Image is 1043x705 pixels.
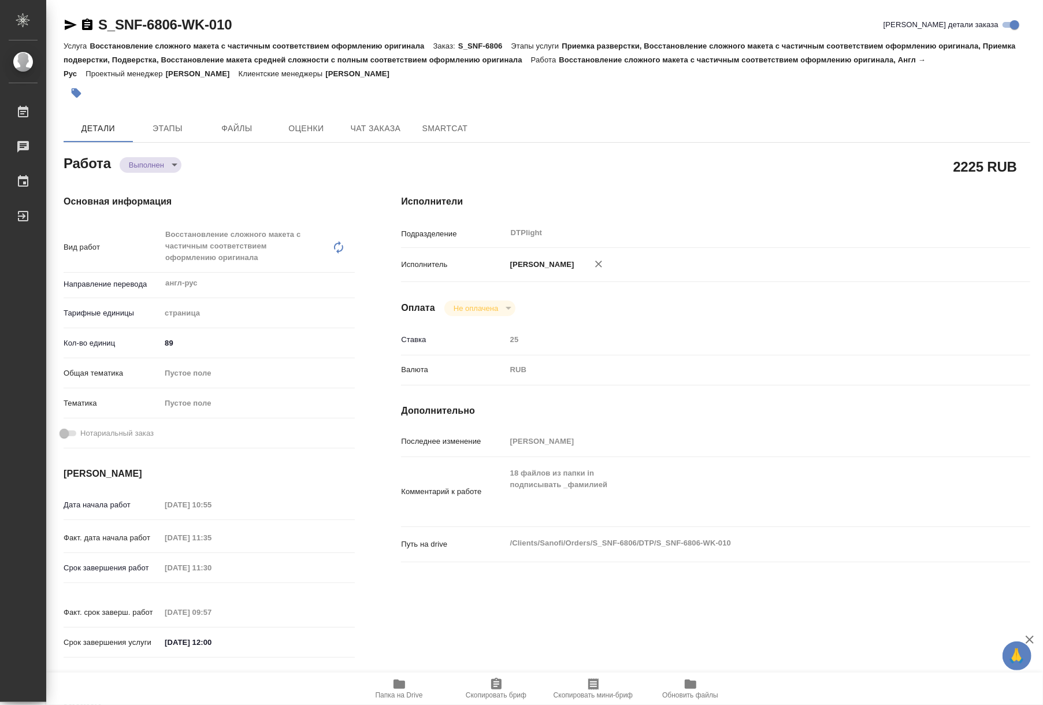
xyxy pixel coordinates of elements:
p: Кол-во единиц [64,337,161,349]
p: Путь на drive [401,539,506,550]
input: Пустое поле [506,331,978,348]
p: Работа [531,55,559,64]
textarea: /Clients/Sanofi/Orders/S_SNF-6806/DTP/S_SNF-6806-WK-010 [506,533,978,553]
p: [PERSON_NAME] [325,69,398,78]
input: Пустое поле [161,604,262,621]
button: Скопировать мини-бриф [545,673,642,705]
p: Исполнитель [401,259,506,270]
p: Тематика [64,398,161,409]
input: Пустое поле [161,496,262,513]
p: [PERSON_NAME] [506,259,574,270]
p: Услуга [64,42,90,50]
span: Детали [70,121,126,136]
div: Пустое поле [165,398,341,409]
p: Ставка [401,334,506,346]
p: Клиентские менеджеры [239,69,326,78]
h2: Работа [64,152,111,173]
button: Скопировать ссылку для ЯМессенджера [64,18,77,32]
input: Пустое поле [506,433,978,450]
button: Выполнен [125,160,168,170]
h4: Дополнительно [401,404,1030,418]
input: ✎ Введи что-нибудь [161,634,262,651]
p: Восстановление сложного макета с частичным соответствием оформлению оригинала [90,42,433,50]
span: Файлы [209,121,265,136]
span: Скопировать бриф [466,691,526,699]
span: [PERSON_NAME] детали заказа [884,19,999,31]
span: Скопировать мини-бриф [554,691,633,699]
button: Удалить исполнителя [586,251,611,277]
span: Нотариальный заказ [80,428,154,439]
p: Проектный менеджер [86,69,165,78]
p: Тарифные единицы [64,307,161,319]
p: Дата начала работ [64,499,161,511]
h4: Основная информация [64,195,355,209]
h4: [PERSON_NAME] [64,467,355,481]
span: 🙏 [1007,644,1027,668]
span: Оценки [279,121,334,136]
span: Обновить файлы [662,691,718,699]
div: Пустое поле [165,368,341,379]
p: Срок завершения работ [64,562,161,574]
div: Пустое поле [161,363,355,383]
div: страница [161,303,355,323]
button: Скопировать ссылку [80,18,94,32]
p: Этапы услуги [511,42,562,50]
input: ✎ Введи что-нибудь [161,335,355,351]
h4: Исполнители [401,195,1030,209]
p: Факт. срок заверш. работ [64,607,161,618]
button: Папка на Drive [351,673,448,705]
button: 🙏 [1003,641,1031,670]
span: Этапы [140,121,195,136]
h4: Оплата [401,301,435,315]
span: Чат заказа [348,121,403,136]
input: Пустое поле [161,559,262,576]
textarea: 18 файлов из папки in подписывать _фамилией [506,463,978,518]
div: Выполнен [120,157,181,173]
button: Не оплачена [450,303,502,313]
span: Папка на Drive [376,691,423,699]
div: Пустое поле [161,394,355,413]
button: Добавить тэг [64,80,89,106]
a: S_SNF-6806-WK-010 [98,17,232,32]
div: RUB [506,360,978,380]
p: Вид работ [64,242,161,253]
p: Комментарий к работе [401,486,506,498]
p: Срок завершения услуги [64,637,161,648]
button: Обновить файлы [642,673,739,705]
p: Заказ: [433,42,458,50]
p: S_SNF-6806 [458,42,511,50]
p: Подразделение [401,228,506,240]
p: Общая тематика [64,368,161,379]
span: SmartCat [417,121,473,136]
p: Направление перевода [64,279,161,290]
p: Последнее изменение [401,436,506,447]
button: Скопировать бриф [448,673,545,705]
h2: 2225 RUB [953,157,1017,176]
p: Валюта [401,364,506,376]
p: Факт. дата начала работ [64,532,161,544]
div: Выполнен [444,300,515,316]
input: Пустое поле [161,529,262,546]
p: Приемка разверстки, Восстановление сложного макета с частичным соответствием оформлению оригинала... [64,42,1016,64]
p: [PERSON_NAME] [166,69,239,78]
